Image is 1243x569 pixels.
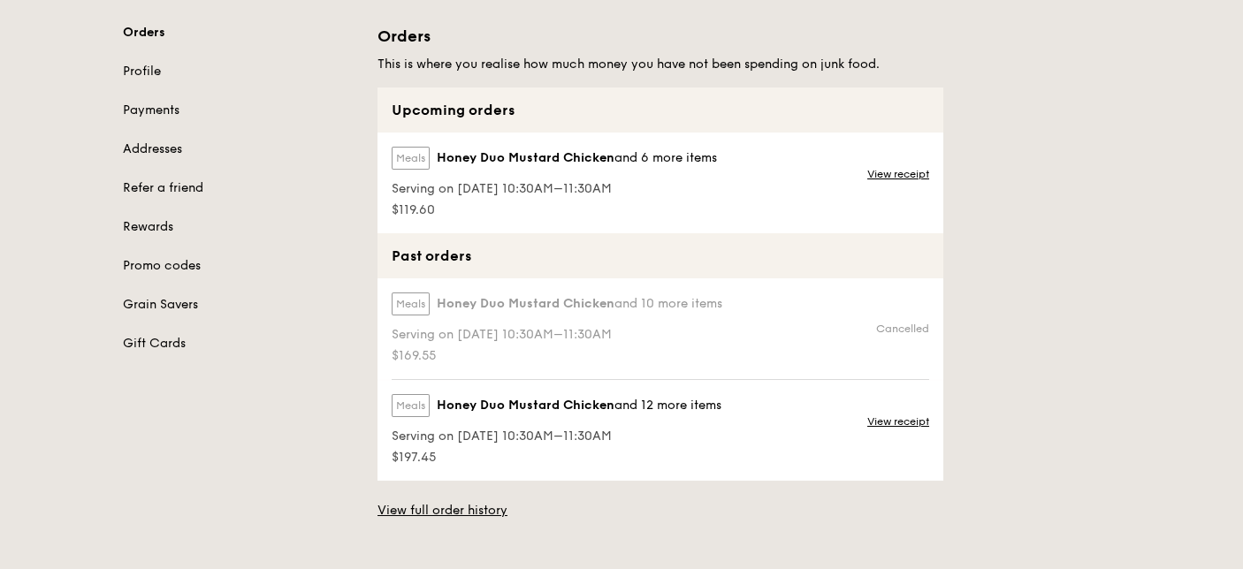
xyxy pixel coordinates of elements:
[437,295,614,313] span: Honey Duo Mustard Chicken
[123,140,356,158] a: Addresses
[614,398,721,413] span: and 12 more items
[377,502,507,520] a: View full order history
[123,218,356,236] a: Rewards
[392,147,430,170] label: Meals
[123,296,356,314] a: Grain Savers
[392,394,430,417] label: Meals
[377,56,943,73] h5: This is where you realise how much money you have not been spending on junk food.
[377,24,943,49] h1: Orders
[392,428,721,445] span: Serving on [DATE] 10:30AM–11:30AM
[123,63,356,80] a: Profile
[437,397,614,414] span: Honey Duo Mustard Chicken
[614,296,722,311] span: and 10 more items
[377,87,943,133] div: Upcoming orders
[123,179,356,197] a: Refer a friend
[123,102,356,119] a: Payments
[876,322,929,336] div: Cancelled
[614,150,717,165] span: and 6 more items
[392,326,722,344] span: Serving on [DATE] 10:30AM–11:30AM
[123,257,356,275] a: Promo codes
[392,180,717,198] span: Serving on [DATE] 10:30AM–11:30AM
[392,292,430,315] label: Meals
[867,414,929,429] a: View receipt
[377,233,943,278] div: Past orders
[867,167,929,181] a: View receipt
[123,24,356,42] a: Orders
[392,347,722,365] span: $169.55
[437,149,614,167] span: Honey Duo Mustard Chicken
[123,335,356,353] a: Gift Cards
[392,201,717,219] span: $119.60
[392,449,721,467] span: $197.45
